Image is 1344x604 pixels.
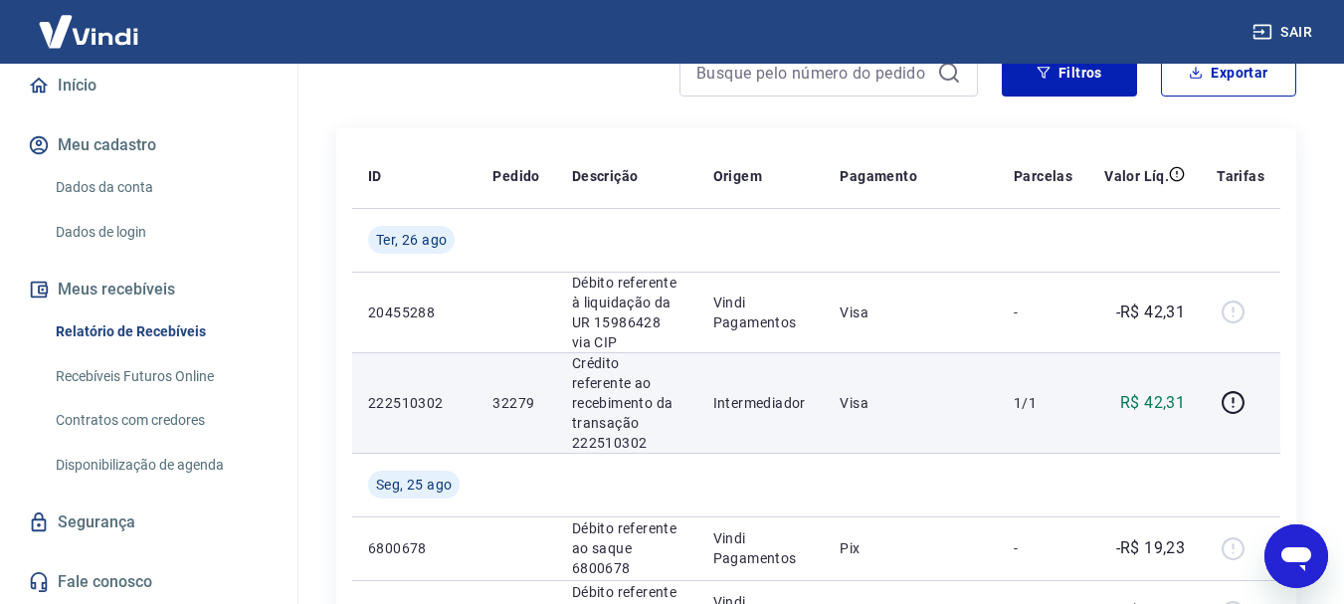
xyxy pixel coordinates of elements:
p: -R$ 19,23 [1116,536,1186,560]
p: Visa [840,302,982,322]
p: Tarifas [1217,166,1264,186]
button: Sair [1248,14,1320,51]
p: 6800678 [368,538,461,558]
p: 20455288 [368,302,461,322]
p: Vindi Pagamentos [713,293,809,332]
p: R$ 42,31 [1120,391,1185,415]
a: Relatório de Recebíveis [48,311,274,352]
input: Busque pelo número do pedido [696,58,929,88]
p: Parcelas [1014,166,1072,186]
a: Dados da conta [48,167,274,208]
p: 1/1 [1014,393,1072,413]
p: Vindi Pagamentos [713,528,809,568]
a: Dados de login [48,212,274,253]
button: Exportar [1161,49,1296,97]
a: Fale conosco [24,560,274,604]
img: Vindi [24,1,153,62]
p: Pix [840,538,982,558]
button: Meus recebíveis [24,268,274,311]
p: - [1014,302,1072,322]
p: ID [368,166,382,186]
a: Recebíveis Futuros Online [48,356,274,397]
a: Disponibilização de agenda [48,445,274,486]
button: Meu cadastro [24,123,274,167]
p: Valor Líq. [1104,166,1169,186]
span: Ter, 26 ago [376,230,447,250]
p: Intermediador [713,393,809,413]
a: Segurança [24,501,274,544]
button: Filtros [1002,49,1137,97]
span: Seg, 25 ago [376,475,452,495]
p: - [1014,538,1072,558]
iframe: Botão para abrir a janela de mensagens [1264,524,1328,588]
p: 222510302 [368,393,461,413]
p: Visa [840,393,982,413]
p: Débito referente ao saque 6800678 [572,518,681,578]
p: Origem [713,166,762,186]
p: Débito referente à liquidação da UR 15986428 via CIP [572,273,681,352]
p: Pedido [492,166,539,186]
p: -R$ 42,31 [1116,301,1186,324]
a: Início [24,64,274,107]
p: Pagamento [840,166,917,186]
p: Crédito referente ao recebimento da transação 222510302 [572,353,681,453]
a: Contratos com credores [48,400,274,441]
p: Descrição [572,166,639,186]
p: 32279 [492,393,539,413]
